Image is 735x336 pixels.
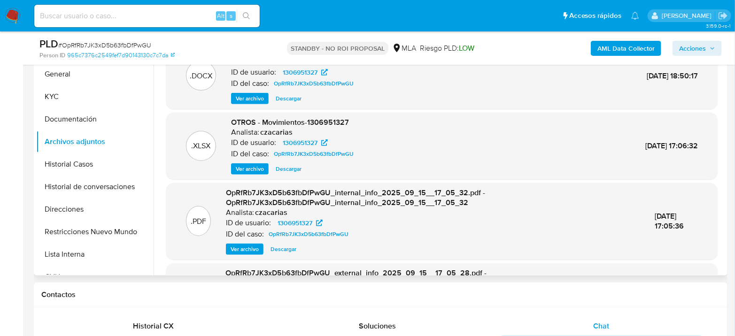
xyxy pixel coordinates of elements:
button: Descargar [271,93,306,104]
span: 1306951327 [283,137,317,148]
span: Alt [217,11,224,20]
button: Ver archivo [231,163,269,175]
span: # OpRfRb7JK3xD5b63fbDfPwGU [58,40,151,50]
span: s [230,11,232,20]
a: OpRfRb7JK3xD5b63fbDfPwGU [265,229,352,240]
p: ID de usuario: [231,68,276,77]
span: OpRfRb7JK3xD5b63fbDfPwGU [269,229,348,240]
a: OpRfRb7JK3xD5b63fbDfPwGU [270,148,357,160]
span: Soluciones [359,321,396,331]
p: cecilia.zacarias@mercadolibre.com [662,11,715,20]
button: Descargar [266,244,301,255]
a: 1306951327 [277,137,333,148]
span: [DATE] 17:05:36 [655,211,684,232]
div: MLA [392,43,416,53]
span: OpRfRb7JK3xD5b63fbDfPwGU_external_info_2025_09_15__17_05_28.pdf - OpRfRb7JK3xD5b63fbDfPwGU_extern... [226,267,487,289]
span: OpRfRb7JK3xD5b63fbDfPwGU_internal_info_2025_09_15__17_05_32.pdf - OpRfRb7JK3xD5b63fbDfPwGU_intern... [226,187,485,208]
a: 965c7376c2549fef7d90143130c7c7da [67,51,175,60]
button: Documentación [36,108,154,130]
button: search-icon [237,9,256,23]
span: OpRfRb7JK3xD5b63fbDfPwGU [274,148,354,160]
button: Lista Interna [36,243,154,266]
button: Ver archivo [231,93,269,104]
p: .DOCX [190,71,212,81]
a: OpRfRb7JK3xD5b63fbDfPwGU [270,78,357,89]
button: General [36,63,154,85]
button: Historial Casos [36,153,154,176]
button: KYC [36,85,154,108]
span: 3.159.0-rc-1 [706,22,730,30]
span: Ver archivo [231,244,259,254]
button: Ver archivo [226,244,263,255]
p: ID del caso: [231,79,269,88]
span: Ver archivo [236,164,264,174]
span: LOW [459,43,474,53]
p: ID de usuario: [231,138,276,147]
p: ID de usuario: [226,218,271,228]
h6: czacarias [260,57,293,67]
a: 1306951327 [272,217,328,229]
h1: Contactos [41,290,720,299]
span: [DATE] 17:06:32 [645,140,698,151]
button: Restricciones Nuevo Mundo [36,221,154,243]
span: OpRfRb7JK3xD5b63fbDfPwGU [274,78,354,89]
p: STANDBY - NO ROI PROPOSAL [287,42,388,55]
span: Riesgo PLD: [420,43,474,53]
span: OTROS - Movimientos-1306951327 [231,117,349,128]
span: Ver archivo [236,94,264,103]
b: Person ID [39,51,65,60]
a: Notificaciones [631,12,639,20]
a: 1306951327 [277,67,333,78]
button: Archivos adjuntos [36,130,154,153]
p: ID del caso: [226,229,264,239]
button: Acciones [673,41,722,56]
button: CVU [36,266,154,288]
p: Analista: [231,128,259,137]
span: Descargar [276,164,302,174]
span: Historial CX [133,321,174,331]
button: Historial de conversaciones [36,176,154,198]
span: Accesos rápidos [569,11,622,21]
p: .XLSX [192,141,211,151]
p: Analista: [226,208,254,217]
span: Descargar [276,94,302,103]
span: 1306951327 [283,67,317,78]
p: ID del caso: [231,149,269,159]
b: PLD [39,36,58,51]
input: Buscar usuario o caso... [34,10,260,22]
button: Descargar [271,163,306,175]
p: .PDF [191,216,206,227]
b: AML Data Collector [597,41,655,56]
a: Salir [718,11,728,21]
span: 1306951327 [278,217,312,229]
span: Acciones [679,41,706,56]
h6: czacarias [260,128,293,137]
button: Direcciones [36,198,154,221]
span: Chat [593,321,609,331]
span: Descargar [271,244,296,254]
span: [DATE] 18:50:17 [647,70,698,81]
h6: czacarias [255,208,287,217]
button: AML Data Collector [591,41,661,56]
